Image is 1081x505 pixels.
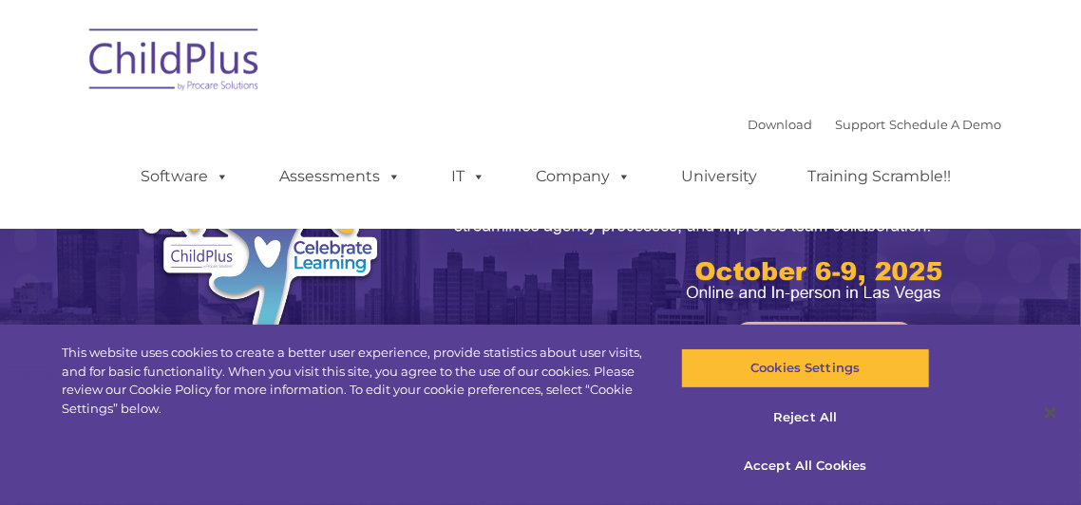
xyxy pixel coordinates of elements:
[432,158,504,196] a: IT
[788,158,970,196] a: Training Scramble!!
[681,348,930,388] button: Cookies Settings
[662,158,776,196] a: University
[62,344,649,418] div: This website uses cookies to create a better user experience, provide statistics about user visit...
[734,322,915,369] a: Learn More
[517,158,650,196] a: Company
[1030,392,1072,434] button: Close
[80,15,270,110] img: ChildPlus by Procare Solutions
[260,158,420,196] a: Assessments
[681,398,930,438] button: Reject All
[748,117,812,132] a: Download
[748,117,1001,132] font: |
[681,446,930,486] button: Accept All Cookies
[889,117,1001,132] a: Schedule A Demo
[835,117,885,132] a: Support
[122,158,248,196] a: Software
